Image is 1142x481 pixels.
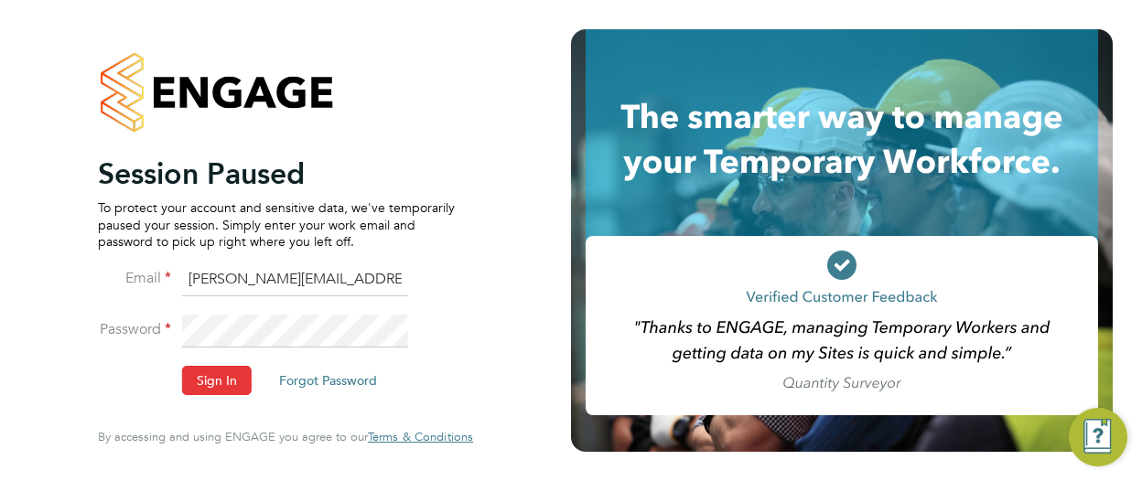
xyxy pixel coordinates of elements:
[264,366,392,395] button: Forgot Password
[98,320,171,339] label: Password
[98,429,473,444] span: By accessing and using ENGAGE you agree to our
[1069,408,1127,466] button: Engage Resource Center
[182,263,408,296] input: Enter your work email...
[368,430,473,444] a: Terms & Conditions
[98,199,455,250] p: To protect your account and sensitive data, we've temporarily paused your session. Simply enter y...
[98,269,171,288] label: Email
[368,429,473,444] span: Terms & Conditions
[98,155,455,192] h2: Session Paused
[182,366,252,395] button: Sign In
